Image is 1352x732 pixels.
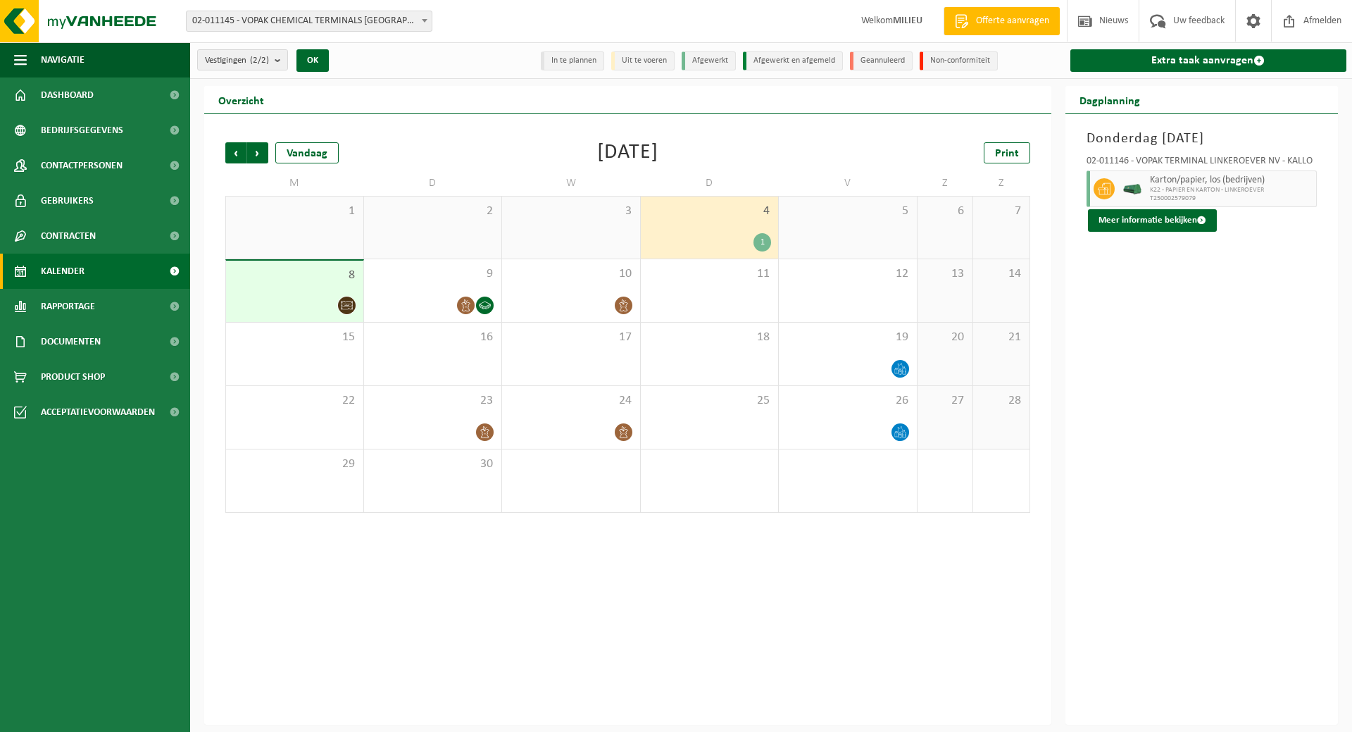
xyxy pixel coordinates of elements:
[275,142,339,163] div: Vandaag
[41,254,84,289] span: Kalender
[1065,86,1154,113] h2: Dagplanning
[779,170,918,196] td: V
[509,204,633,219] span: 3
[233,204,356,219] span: 1
[509,393,633,409] span: 24
[197,49,288,70] button: Vestigingen(2/2)
[786,204,910,219] span: 5
[980,393,1022,409] span: 28
[41,113,123,148] span: Bedrijfsgegevens
[233,330,356,345] span: 15
[850,51,913,70] li: Geannuleerd
[980,266,1022,282] span: 14
[1087,128,1317,149] h3: Donderdag [DATE]
[980,330,1022,345] span: 21
[984,142,1030,163] a: Print
[41,289,95,324] span: Rapportage
[371,266,495,282] span: 9
[786,393,910,409] span: 26
[597,142,658,163] div: [DATE]
[41,77,94,113] span: Dashboard
[187,11,432,31] span: 02-011145 - VOPAK CHEMICAL TERMINALS BELGIUM ACS - ANTWERPEN
[1150,194,1313,203] span: T250002579079
[247,142,268,163] span: Volgende
[502,170,641,196] td: W
[1150,186,1313,194] span: K22 - PAPIER EN KARTON - LINKEROEVER
[233,268,356,283] span: 8
[786,266,910,282] span: 12
[648,204,772,219] span: 4
[541,51,604,70] li: In te plannen
[995,148,1019,159] span: Print
[41,324,101,359] span: Documenten
[225,170,364,196] td: M
[250,56,269,65] count: (2/2)
[233,457,356,472] span: 29
[371,457,495,472] span: 30
[1150,175,1313,186] span: Karton/papier, los (bedrijven)
[225,142,246,163] span: Vorige
[648,266,772,282] span: 11
[41,148,123,183] span: Contactpersonen
[509,330,633,345] span: 17
[1087,156,1317,170] div: 02-011146 - VOPAK TERMINAL LINKEROEVER NV - KALLO
[371,330,495,345] span: 16
[205,50,269,71] span: Vestigingen
[186,11,432,32] span: 02-011145 - VOPAK CHEMICAL TERMINALS BELGIUM ACS - ANTWERPEN
[972,14,1053,28] span: Offerte aanvragen
[648,393,772,409] span: 25
[611,51,675,70] li: Uit te voeren
[371,204,495,219] span: 2
[41,218,96,254] span: Contracten
[918,170,974,196] td: Z
[41,395,155,430] span: Acceptatievoorwaarden
[920,51,998,70] li: Non-conformiteit
[1070,49,1347,72] a: Extra taak aanvragen
[925,266,966,282] span: 13
[204,86,278,113] h2: Overzicht
[296,49,329,72] button: OK
[41,42,84,77] span: Navigatie
[753,233,771,252] div: 1
[371,393,495,409] span: 23
[1088,209,1217,232] button: Meer informatie bekijken
[944,7,1060,35] a: Offerte aanvragen
[364,170,503,196] td: D
[925,330,966,345] span: 20
[682,51,736,70] li: Afgewerkt
[743,51,843,70] li: Afgewerkt en afgemeld
[648,330,772,345] span: 18
[786,330,910,345] span: 19
[641,170,780,196] td: D
[41,359,105,395] span: Product Shop
[233,393,356,409] span: 22
[980,204,1022,219] span: 7
[1122,184,1143,194] img: HK-XK-22-GN-00
[893,15,922,26] strong: MILIEU
[925,393,966,409] span: 27
[41,183,94,218] span: Gebruikers
[925,204,966,219] span: 6
[973,170,1029,196] td: Z
[509,266,633,282] span: 10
